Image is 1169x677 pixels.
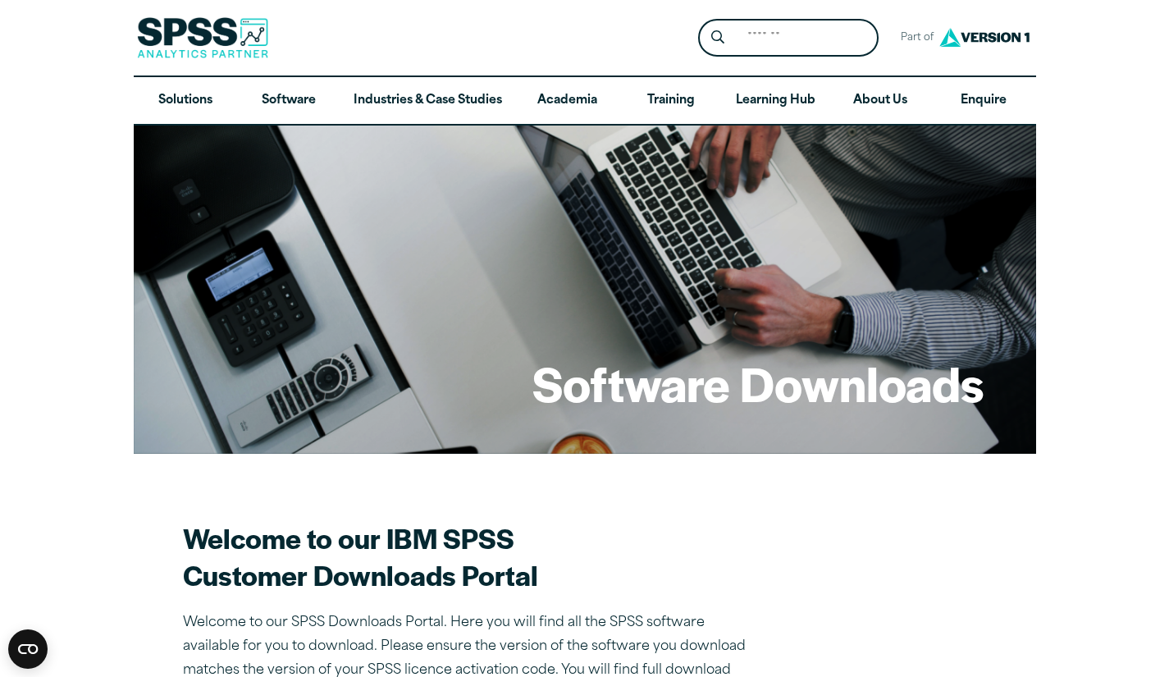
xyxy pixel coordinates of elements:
[137,17,268,58] img: SPSS Analytics Partner
[515,77,619,125] a: Academia
[711,30,724,44] svg: Search magnifying glass icon
[134,77,237,125] a: Solutions
[237,77,340,125] a: Software
[183,519,757,593] h2: Welcome to our IBM SPSS Customer Downloads Portal
[698,19,879,57] form: Site Header Search Form
[340,77,515,125] a: Industries & Case Studies
[935,22,1034,53] img: Version1 Logo
[932,77,1035,125] a: Enquire
[829,77,932,125] a: About Us
[532,351,984,415] h1: Software Downloads
[723,77,829,125] a: Learning Hub
[702,23,733,53] button: Search magnifying glass icon
[134,77,1036,125] nav: Desktop version of site main menu
[892,26,935,50] span: Part of
[8,629,48,669] button: Open CMP widget
[619,77,722,125] a: Training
